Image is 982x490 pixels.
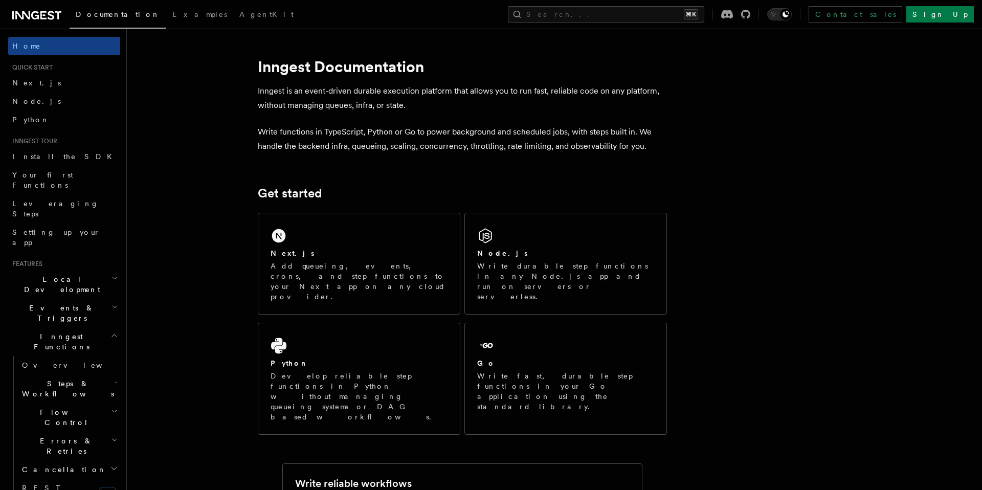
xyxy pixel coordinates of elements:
span: Flow Control [18,407,111,428]
a: GoWrite fast, durable step functions in your Go application using the standard library. [464,323,667,435]
span: Features [8,260,42,268]
a: Home [8,37,120,55]
a: PythonDevelop reliable step functions in Python without managing queueing systems or DAG based wo... [258,323,460,435]
p: Write durable step functions in any Node.js app and run on servers or serverless. [477,261,654,302]
span: Your first Functions [12,171,73,189]
a: Next.js [8,74,120,92]
a: Next.jsAdd queueing, events, crons, and step functions to your Next app on any cloud provider. [258,213,460,315]
span: Errors & Retries [18,436,111,456]
button: Inngest Functions [8,327,120,356]
a: Your first Functions [8,166,120,194]
a: Contact sales [809,6,902,23]
button: Toggle dark mode [767,8,792,20]
kbd: ⌘K [684,9,698,19]
span: AgentKit [239,10,294,18]
a: Documentation [70,3,166,29]
span: Events & Triggers [8,303,111,323]
span: Next.js [12,79,61,87]
a: AgentKit [233,3,300,28]
span: Setting up your app [12,228,100,247]
span: Overview [22,361,127,369]
span: Cancellation [18,464,106,475]
a: Node.jsWrite durable step functions in any Node.js app and run on servers or serverless. [464,213,667,315]
p: Develop reliable step functions in Python without managing queueing systems or DAG based workflows. [271,371,448,422]
button: Errors & Retries [18,432,120,460]
span: Home [12,41,41,51]
span: Documentation [76,10,160,18]
p: Inngest is an event-driven durable execution platform that allows you to run fast, reliable code ... [258,84,667,113]
span: Quick start [8,63,53,72]
span: Node.js [12,97,61,105]
a: Install the SDK [8,147,120,166]
button: Local Development [8,270,120,299]
span: Local Development [8,274,111,295]
button: Steps & Workflows [18,374,120,403]
span: Install the SDK [12,152,118,161]
span: Inngest Functions [8,331,110,352]
p: Add queueing, events, crons, and step functions to your Next app on any cloud provider. [271,261,448,302]
a: Sign Up [906,6,974,23]
a: Examples [166,3,233,28]
button: Cancellation [18,460,120,479]
h2: Python [271,358,308,368]
span: Steps & Workflows [18,378,114,399]
h2: Node.js [477,248,528,258]
a: Get started [258,186,322,201]
a: Overview [18,356,120,374]
span: Python [12,116,50,124]
button: Search...⌘K [508,6,704,23]
span: Examples [172,10,227,18]
a: Node.js [8,92,120,110]
h2: Next.js [271,248,315,258]
p: Write functions in TypeScript, Python or Go to power background and scheduled jobs, with steps bu... [258,125,667,153]
button: Events & Triggers [8,299,120,327]
span: Leveraging Steps [12,199,99,218]
a: Python [8,110,120,129]
p: Write fast, durable step functions in your Go application using the standard library. [477,371,654,412]
h2: Go [477,358,496,368]
span: Inngest tour [8,137,57,145]
a: Setting up your app [8,223,120,252]
button: Flow Control [18,403,120,432]
a: Leveraging Steps [8,194,120,223]
h1: Inngest Documentation [258,57,667,76]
